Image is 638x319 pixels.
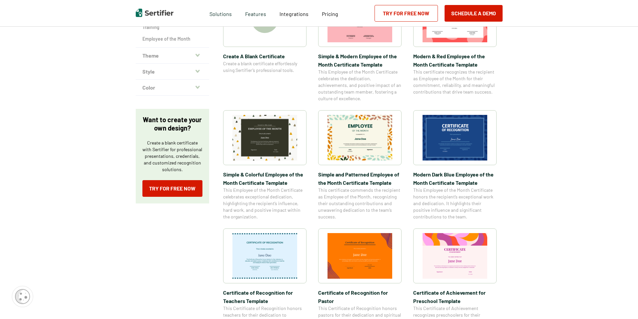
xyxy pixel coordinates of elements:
[318,69,402,102] span: This Employee of the Month Certificate celebrates the dedication, achievements, and positive impa...
[245,9,266,17] span: Features
[136,48,209,64] button: Theme
[605,287,638,319] iframe: Chat Widget
[328,115,392,160] img: Simple and Patterned Employee of the Month Certificate Template
[423,233,487,279] img: Certificate of Achievement for Preschool Template
[142,116,202,132] p: Want to create your own design?
[142,36,202,42] a: Employee of the Month
[413,52,497,69] span: Modern & Red Employee of the Month Certificate Template
[136,9,173,17] img: Sertifier | Digital Credentialing Platform
[223,60,306,74] span: Create a blank certificate effortlessly using Sertifier’s professional tools.
[142,180,202,197] a: Try for Free Now
[209,9,232,17] span: Solutions
[223,288,306,305] span: Certificate of Recognition for Teachers Template
[413,170,497,187] span: Modern Dark Blue Employee of the Month Certificate Template
[318,52,402,69] span: Simple & Modern Employee of the Month Certificate Template
[232,115,297,160] img: Simple & Colorful Employee of the Month Certificate Template
[232,233,297,279] img: Certificate of Recognition for Teachers Template
[413,69,497,95] span: This certificate recognizes the recipient as Employee of the Month for their commitment, reliabil...
[413,288,497,305] span: Certificate of Achievement for Preschool Template
[142,140,202,173] p: Create a blank certificate with Sertifier for professional presentations, credentials, and custom...
[223,170,306,187] span: Simple & Colorful Employee of the Month Certificate Template
[223,187,306,220] span: This Employee of the Month Certificate celebrates exceptional dedication, highlighting the recipi...
[279,11,308,17] span: Integrations
[318,187,402,220] span: This certificate commends the recipient as Employee of the Month, recognizing their outstanding c...
[375,5,438,22] a: Try for Free Now
[136,80,209,96] button: Color
[322,9,338,17] a: Pricing
[15,289,30,304] img: Cookie Popup Icon
[413,110,497,220] a: Modern Dark Blue Employee of the Month Certificate TemplateModern Dark Blue Employee of the Month...
[142,24,202,31] a: Training
[318,170,402,187] span: Simple and Patterned Employee of the Month Certificate Template
[223,110,306,220] a: Simple & Colorful Employee of the Month Certificate TemplateSimple & Colorful Employee of the Mon...
[413,187,497,220] span: This Employee of the Month Certificate honors the recipient’s exceptional work and dedication. It...
[318,110,402,220] a: Simple and Patterned Employee of the Month Certificate TemplateSimple and Patterned Employee of t...
[223,52,306,60] span: Create A Blank Certificate
[445,5,503,22] button: Schedule a Demo
[279,9,308,17] a: Integrations
[322,11,338,17] span: Pricing
[328,233,392,279] img: Certificate of Recognition for Pastor
[136,64,209,80] button: Style
[318,288,402,305] span: Certificate of Recognition for Pastor
[423,115,487,160] img: Modern Dark Blue Employee of the Month Certificate Template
